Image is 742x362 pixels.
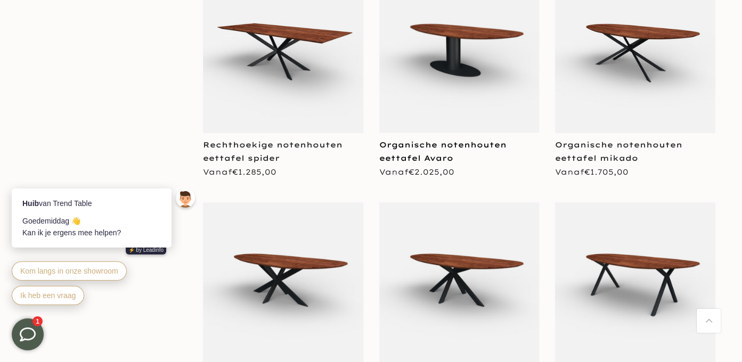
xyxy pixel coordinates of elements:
a: Organische notenhouten eettafel Avaro [379,140,507,163]
a: Organische notenhouten eettafel mikado [555,140,682,163]
iframe: bot-iframe [1,137,209,318]
a: Rechthoekige notenhouten eettafel spider [203,140,343,163]
span: Vanaf [555,167,629,177]
span: €1.285,00 [232,167,276,177]
a: Terug naar boven [697,309,721,333]
button: Ik heb een vraag [11,149,83,168]
span: Ik heb een vraag [19,154,75,162]
span: Vanaf [203,167,276,177]
span: €1.705,00 [584,167,629,177]
span: €2.025,00 [409,167,454,177]
iframe: toggle-frame [1,308,54,361]
span: Vanaf [379,167,454,177]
